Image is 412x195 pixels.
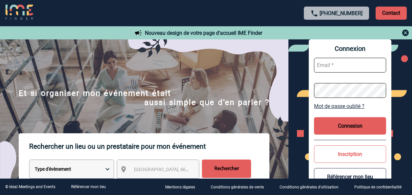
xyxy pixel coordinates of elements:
[134,167,225,172] span: [GEOGRAPHIC_DATA], département, région...
[314,168,386,185] button: Référencer mon lieu
[160,184,206,190] a: Mentions légales
[376,7,407,20] p: Contact
[274,184,349,190] a: Conditions générales d'utilisation
[349,184,412,190] a: Politique de confidentialité
[211,185,264,190] p: Conditions générales de vente
[314,45,386,53] span: Connexion
[314,103,386,109] a: Mot de passe oublié ?
[165,185,195,190] p: Mentions légales
[280,185,339,190] p: Conditions générales d'utilisation
[314,117,386,135] button: Connexion
[354,185,402,190] p: Politique de confidentialité
[202,160,251,178] input: Rechercher
[320,10,363,16] a: [PHONE_NUMBER]
[29,133,269,160] p: Rechercher un lieu ou un prestataire pour mon événement
[314,58,386,73] input: Email *
[5,184,55,189] div: © Ideal Meetings and Events
[310,10,318,17] img: call-24-px.png
[314,145,386,163] button: Inscription
[71,184,106,189] a: Référencer mon lieu
[206,184,274,190] a: Conditions générales de vente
